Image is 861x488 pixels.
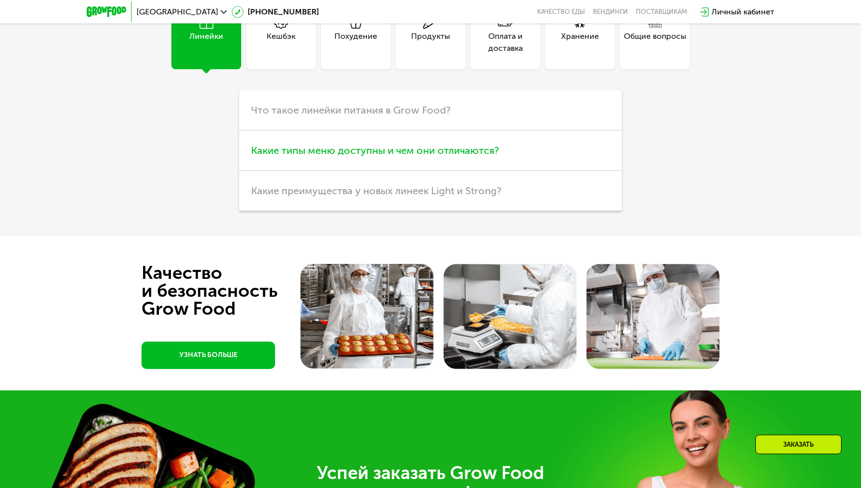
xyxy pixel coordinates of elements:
div: Качество и безопасность Grow Food [142,264,314,318]
div: Хранение [561,30,599,54]
div: Продукты [411,30,450,54]
div: поставщикам [636,8,687,16]
div: Общие вопросы [624,30,686,54]
a: Качество еды [537,8,585,16]
div: Похудение [334,30,377,54]
div: Личный кабинет [712,6,774,18]
a: УЗНАТЬ БОЛЬШЕ [142,342,275,369]
a: Вендинги [593,8,628,16]
div: Кешбэк [267,30,295,54]
span: Какие типы меню доступны и чем они отличаются? [251,144,499,156]
div: Линейки [189,30,223,54]
span: Какие преимущества у новых линеек Light и Strong? [251,185,501,197]
span: [GEOGRAPHIC_DATA] [137,8,218,16]
a: [PHONE_NUMBER] [232,6,319,18]
div: Оплата и доставка [470,30,540,54]
span: Что такое линейки питания в Grow Food? [251,104,450,116]
div: Заказать [755,435,842,454]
